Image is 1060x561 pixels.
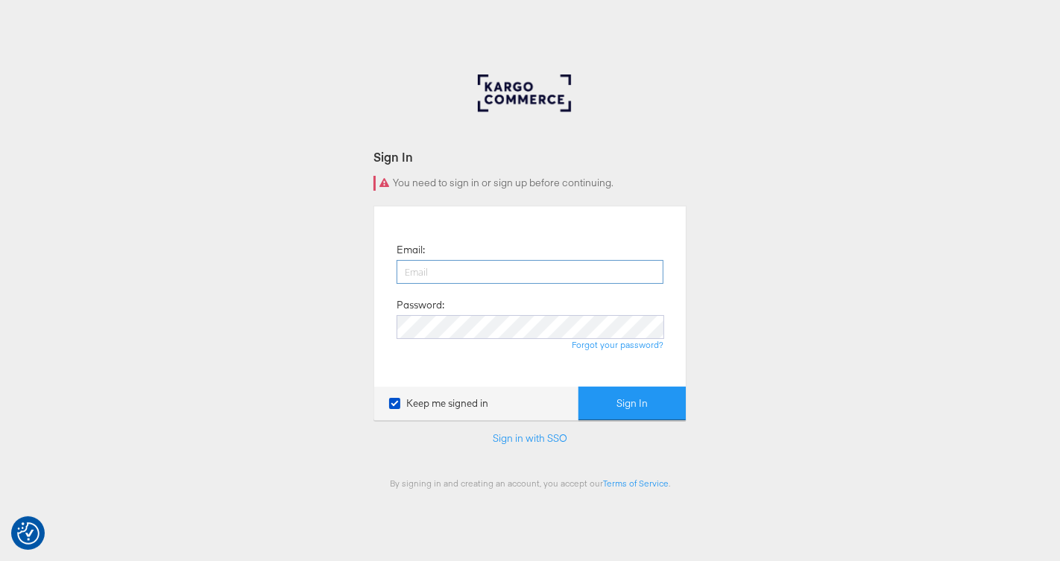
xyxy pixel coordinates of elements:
[572,339,663,350] a: Forgot your password?
[397,298,444,312] label: Password:
[578,387,686,420] button: Sign In
[389,396,488,411] label: Keep me signed in
[603,478,669,489] a: Terms of Service
[397,260,663,284] input: Email
[397,243,425,257] label: Email:
[373,176,687,191] div: You need to sign in or sign up before continuing.
[17,522,40,545] img: Revisit consent button
[373,148,687,165] div: Sign In
[373,478,687,489] div: By signing in and creating an account, you accept our .
[17,522,40,545] button: Consent Preferences
[493,431,567,445] a: Sign in with SSO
